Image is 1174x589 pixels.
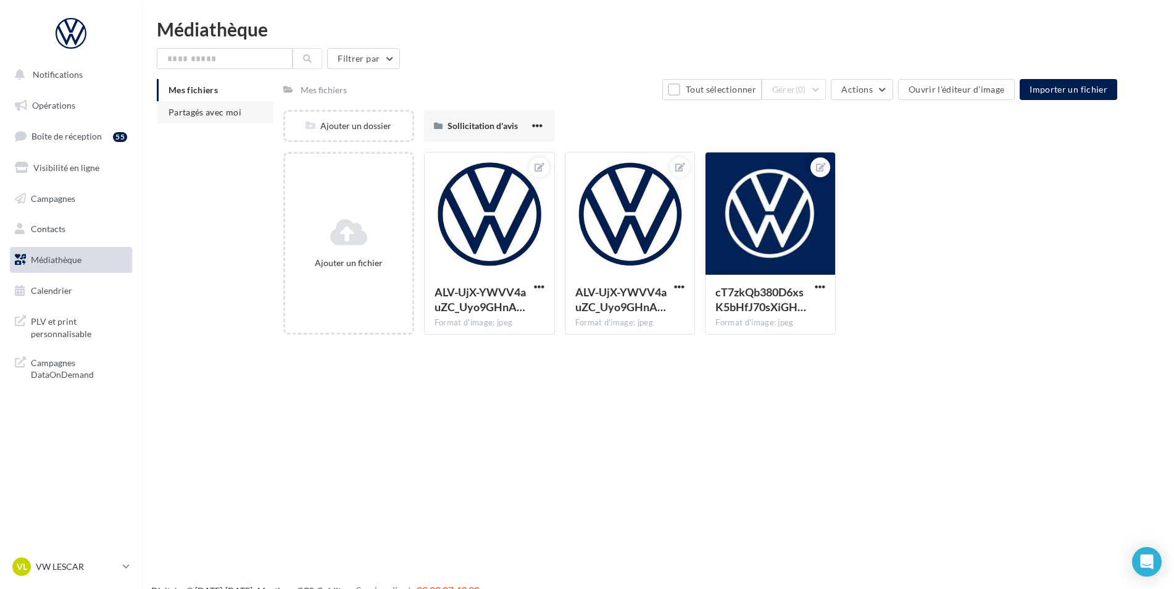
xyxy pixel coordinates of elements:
[31,313,127,340] span: PLV et print personnalisable
[7,247,135,273] a: Médiathèque
[1020,79,1117,100] button: Importer un fichier
[1030,84,1107,94] span: Importer un fichier
[31,354,127,381] span: Campagnes DataOnDemand
[7,186,135,212] a: Campagnes
[32,100,75,111] span: Opérations
[575,317,685,328] div: Format d'image: jpeg
[36,561,118,573] p: VW LESCAR
[33,69,83,80] span: Notifications
[327,48,400,69] button: Filtrer par
[715,317,825,328] div: Format d'image: jpeg
[301,84,347,96] div: Mes fichiers
[7,216,135,242] a: Contacts
[7,123,135,149] a: Boîte de réception55
[31,131,102,141] span: Boîte de réception
[7,62,130,88] button: Notifications
[169,85,218,95] span: Mes fichiers
[435,317,544,328] div: Format d'image: jpeg
[7,278,135,304] a: Calendrier
[157,20,1159,38] div: Médiathèque
[435,285,526,314] span: ALV-UjX-YWVV4auZC_Uyo9GHnAdDaKwGD5mWC6pvrUdvlvq9GN-LV5--
[715,285,806,314] span: cT7zkQb380D6xsK5bHfJ70sXiGH5uZFCB0uILSlIfQmqW1K6gjXnAbH4zEXQf9_JzsKU9GVFOb0ij6HrfA=s0
[448,120,518,131] span: Sollicitation d'avis
[31,254,81,265] span: Médiathèque
[169,107,241,117] span: Partagés avec moi
[898,79,1015,100] button: Ouvrir l'éditeur d'image
[575,285,667,314] span: ALV-UjX-YWVV4auZC_Uyo9GHnAdDaKwGD5mWC6pvrUdvlvq9GN-LV5--
[796,85,806,94] span: (0)
[290,257,407,269] div: Ajouter un fichier
[7,308,135,345] a: PLV et print personnalisable
[31,285,72,296] span: Calendrier
[7,93,135,119] a: Opérations
[31,193,75,203] span: Campagnes
[7,349,135,386] a: Campagnes DataOnDemand
[662,79,761,100] button: Tout sélectionner
[831,79,893,100] button: Actions
[113,132,127,142] div: 55
[7,155,135,181] a: Visibilité en ligne
[762,79,826,100] button: Gérer(0)
[31,223,65,234] span: Contacts
[10,555,132,579] a: VL VW LESCAR
[841,84,872,94] span: Actions
[285,120,412,132] div: Ajouter un dossier
[17,561,27,573] span: VL
[1132,547,1162,577] div: Open Intercom Messenger
[33,162,99,173] span: Visibilité en ligne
